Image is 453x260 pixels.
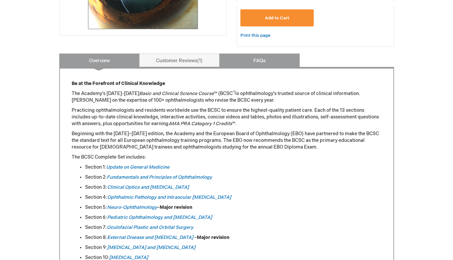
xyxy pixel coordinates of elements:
[139,54,220,67] a: Customer Reviews1
[240,9,314,26] button: Add to Cart
[85,214,382,221] li: Section 6:
[139,91,214,96] em: Basic and Clinical Science Course
[107,245,195,250] a: [MEDICAL_DATA] and [MEDICAL_DATA]
[107,174,212,180] a: Fundamentals and Principles of Ophthalmology
[265,15,289,21] span: Add to Cart
[106,164,169,170] a: Update on General Medicine
[233,90,235,94] sup: ®)
[107,204,157,210] a: Neuro-Ophthalmology
[107,214,212,220] a: Pediatric Ophthalmology and [MEDICAL_DATA]
[107,184,189,190] a: Clinical Optics and [MEDICAL_DATA]
[72,81,165,86] strong: Be at the Forefront of Clinical Knowledge
[240,31,270,40] a: Print this page
[59,54,140,67] a: Overview
[72,107,382,127] p: Practicing ophthalmologists and residents worldwide use the BCSC to ensure the highest-quality pa...
[160,204,192,210] strong: Major revision
[219,54,300,67] a: FAQs
[107,225,193,230] a: Oculofacial Plastic and Orbital Surgery
[85,234,382,241] li: Section 8: –
[197,235,229,240] strong: Major revision
[85,184,382,191] li: Section 3:
[85,164,382,171] li: Section 1:
[85,174,382,181] li: Section 2:
[72,90,382,104] p: The Academy’s [DATE]-[DATE] ™ (BCSC is ophthalmology’s trusted source of clinical information. [P...
[197,58,203,64] span: 1
[72,154,382,161] p: The BCSC Complete Set includes:
[85,204,382,211] li: Section 5: –
[85,194,382,201] li: Section 4:
[107,194,231,200] a: Ophthalmic Pathology and Intraocular [MEDICAL_DATA]
[168,121,232,126] em: AMA PRA Category 1 Credits
[107,235,193,240] a: External Disease and [MEDICAL_DATA]
[72,131,382,151] p: Beginning with the [DATE]–[DATE] edition, the Academy and the European Board of Ophthalmology (EB...
[85,244,382,251] li: Section 9:
[85,224,382,231] li: Section 7:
